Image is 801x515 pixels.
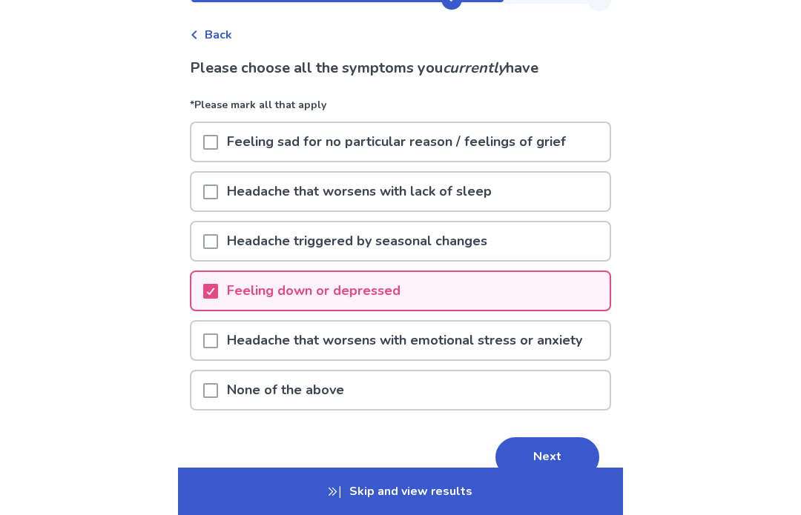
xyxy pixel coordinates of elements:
p: Headache that worsens with lack of sleep [218,173,501,210]
button: Next [495,437,599,477]
p: Feeling sad for no particular reason / feelings of grief [218,123,575,161]
p: *Please mark all that apply [190,97,611,122]
p: None of the above [218,371,353,409]
p: Headache triggered by seasonal changes [218,222,496,260]
p: Skip and view results [178,468,623,515]
p: Feeling down or depressed [218,272,409,310]
i: currently [443,58,506,78]
span: Back [205,26,232,44]
p: Please choose all the symptoms you have [190,57,611,79]
p: Headache that worsens with emotional stress or anxiety [218,322,591,359]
